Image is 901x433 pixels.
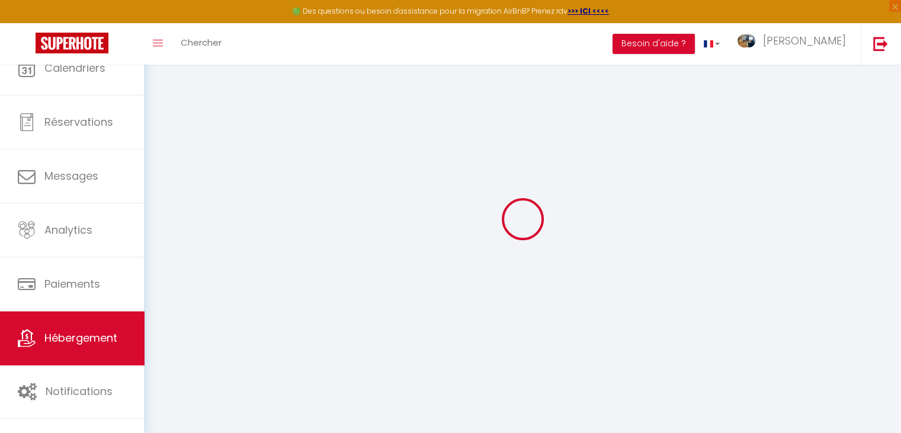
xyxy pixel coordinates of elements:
span: Analytics [44,222,92,237]
button: Besoin d'aide ? [613,34,695,54]
a: ... [PERSON_NAME] [729,23,861,65]
span: Chercher [181,36,222,49]
img: ... [738,34,755,48]
span: Hébergement [44,330,117,345]
span: Paiements [44,276,100,291]
span: Réservations [44,114,113,129]
img: logout [873,36,888,51]
span: [PERSON_NAME] [763,33,846,48]
span: Notifications [46,384,113,399]
img: Super Booking [36,33,108,53]
span: Calendriers [44,61,105,75]
span: Messages [44,168,98,183]
a: >>> ICI <<<< [567,6,609,16]
a: Chercher [172,23,230,65]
